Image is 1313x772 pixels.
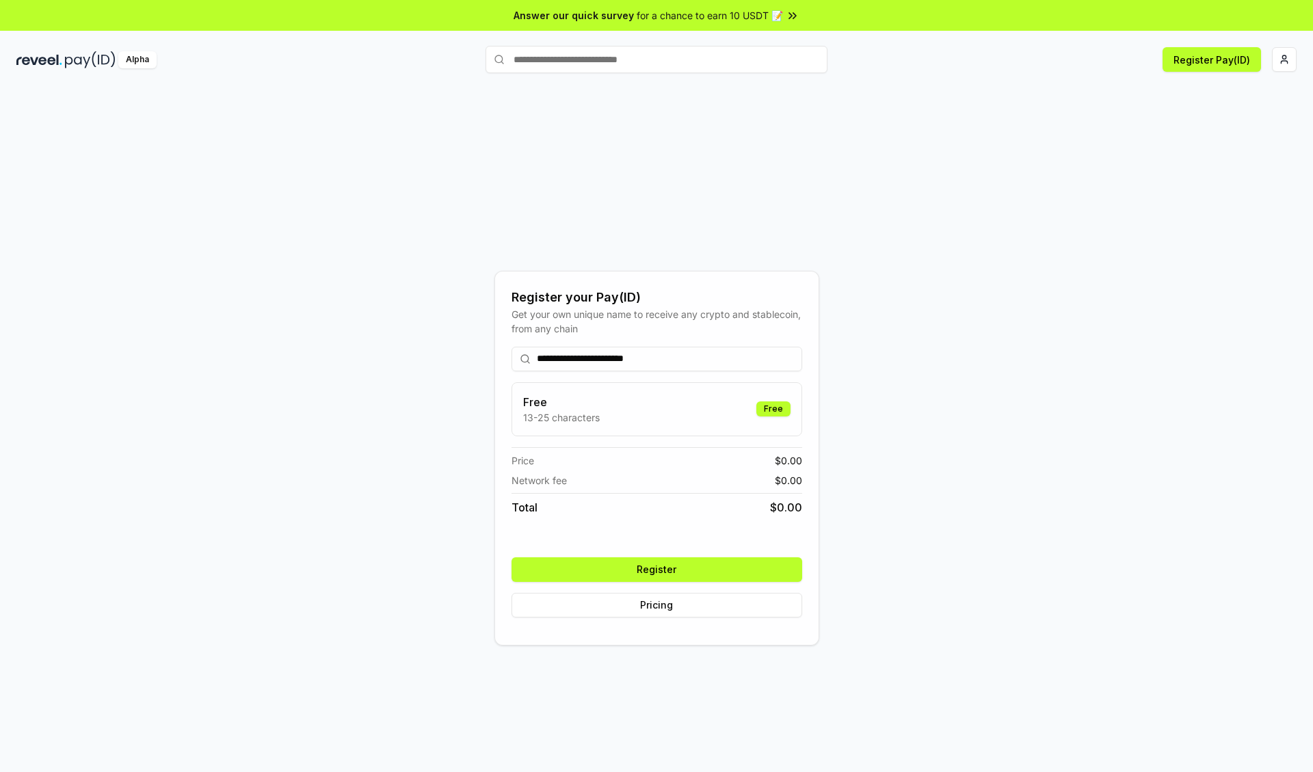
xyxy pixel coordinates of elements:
[637,8,783,23] span: for a chance to earn 10 USDT 📝
[512,499,538,516] span: Total
[512,473,567,488] span: Network fee
[512,593,802,617] button: Pricing
[775,453,802,468] span: $ 0.00
[16,51,62,68] img: reveel_dark
[775,473,802,488] span: $ 0.00
[523,410,600,425] p: 13-25 characters
[65,51,116,68] img: pay_id
[512,453,534,468] span: Price
[514,8,634,23] span: Answer our quick survey
[770,499,802,516] span: $ 0.00
[523,394,600,410] h3: Free
[512,557,802,582] button: Register
[512,288,802,307] div: Register your Pay(ID)
[118,51,157,68] div: Alpha
[756,401,791,416] div: Free
[512,307,802,336] div: Get your own unique name to receive any crypto and stablecoin, from any chain
[1163,47,1261,72] button: Register Pay(ID)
